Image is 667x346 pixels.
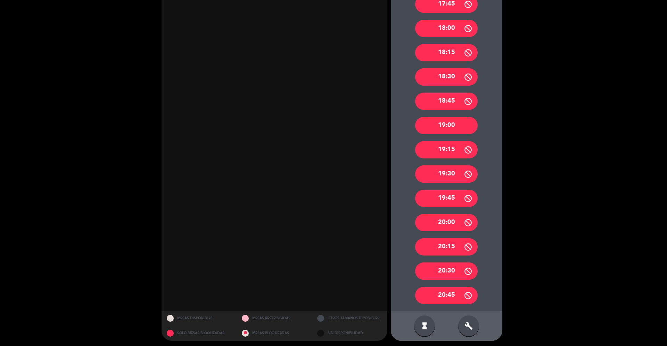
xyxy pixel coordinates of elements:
[415,117,478,134] div: 19:00
[415,141,478,158] div: 19:15
[415,68,478,86] div: 18:30
[237,311,312,326] div: MESAS RESTRINGIDAS
[415,238,478,256] div: 20:15
[464,322,473,330] i: build
[415,214,478,231] div: 20:00
[415,165,478,183] div: 19:30
[312,326,387,341] div: SIN DISPONIBILIDAD
[415,44,478,61] div: 18:15
[415,262,478,280] div: 20:30
[312,311,387,326] div: OTROS TAMAÑOS DIPONIBLES
[415,287,478,304] div: 20:45
[237,326,312,341] div: MESAS BLOQUEADAS
[415,93,478,110] div: 18:45
[162,311,237,326] div: MESAS DISPONIBLES
[420,322,429,330] i: hourglass_full
[415,20,478,37] div: 18:00
[415,190,478,207] div: 19:45
[162,326,237,341] div: SOLO MESAS BLOQUEADAS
